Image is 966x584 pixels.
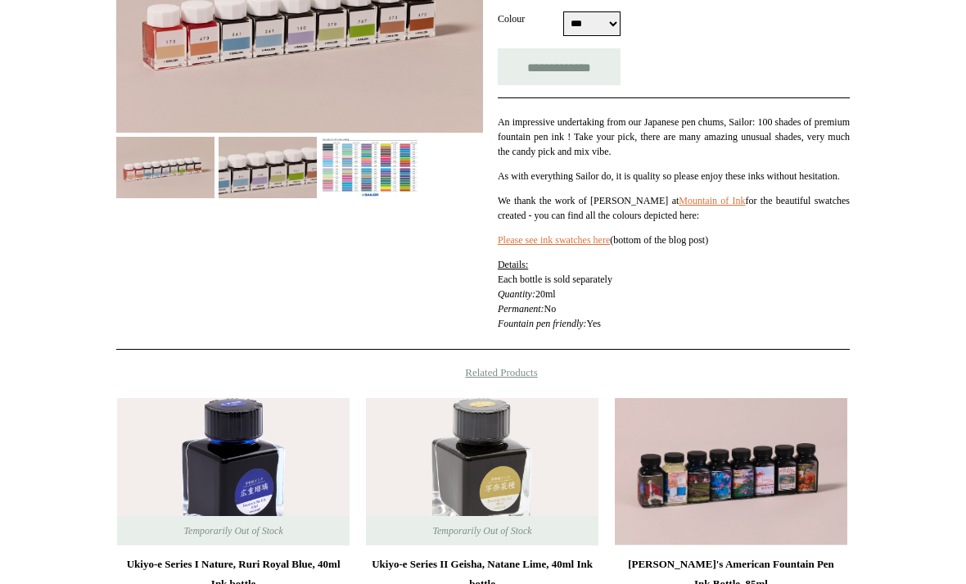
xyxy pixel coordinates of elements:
span: Temporarily Out of Stock [416,516,548,546]
p: We thank the work of [PERSON_NAME] at for the beautiful swatches created - you can find all the c... [498,193,850,223]
p: As with everything Sailor do, it is quality so please enjoy these inks without hesitation. [498,169,850,183]
img: Japanese Sailor Studio Fountain Pen Ink Bottle, 20ml [321,137,419,198]
a: Noodler's American Fountain Pen Ink Bottle, 85ml Noodler's American Fountain Pen Ink Bottle, 85ml [615,398,847,546]
span: 20ml [535,288,556,300]
img: Noodler's American Fountain Pen Ink Bottle, 85ml [615,398,847,546]
span: Temporarily Out of Stock [167,516,299,546]
span: Yes [587,318,601,329]
img: Ukiyo-e Series I Nature, Ruri Royal Blue, 40ml Ink bottle [117,398,350,546]
p: Each bottle is sold separately [498,257,850,331]
a: Ukiyo-e Series I Nature, Ruri Royal Blue, 40ml Ink bottle Ukiyo-e Series I Nature, Ruri Royal Blu... [117,398,350,546]
em: Fountain pen friendly: [498,318,587,329]
a: Please see ink swatches here [498,234,610,246]
img: Japanese Sailor Studio Fountain Pen Ink Bottle, 20ml [219,137,317,198]
em: Quantity: [498,288,535,300]
img: Japanese Sailor Studio Fountain Pen Ink Bottle, 20ml [116,137,214,198]
a: Mountain of Ink [679,195,745,206]
span: Details: [498,259,528,270]
p: An impressive undertaking from our Japanese pen chums, Sailor: 100 shades of premium fountain pen... [498,115,850,159]
a: Ukiyo-e Series II Geisha, Natane Lime, 40ml Ink bottle Ukiyo-e Series II Geisha, Natane Lime, 40m... [366,398,598,546]
p: (bottom of the blog post) [498,233,850,247]
img: Ukiyo-e Series II Geisha, Natane Lime, 40ml Ink bottle [366,398,598,546]
label: Colour [498,11,563,26]
span: No [544,303,557,315]
h4: Related Products [74,366,892,379]
em: Permanent: [498,303,544,315]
